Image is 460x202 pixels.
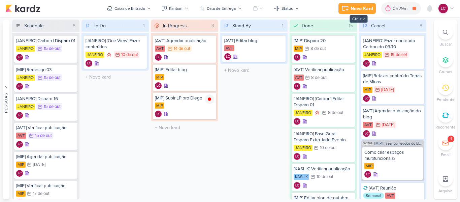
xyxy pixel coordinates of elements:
div: Criador(a): Laís Costa [155,54,162,61]
p: LC [157,84,160,88]
div: [AVT] Verificar publicação [294,67,353,73]
div: AVT [155,46,165,52]
div: AVT [294,75,304,81]
div: Laís Costa [16,170,23,177]
p: Email [441,152,451,158]
div: JANEIRO [16,104,35,110]
p: LC [365,97,368,100]
div: [JANEIRO] Carbon | Disparo 01 [16,38,75,44]
div: [KASLIK] Verificar publicação [294,166,353,172]
span: SK1369 [362,142,373,145]
div: MIP [16,162,26,168]
div: [JANEIRO] Disparo 16 [16,96,75,102]
div: Laís Costa [86,60,92,67]
p: Pendente [437,96,455,103]
div: [MIP] Verificar publicação [16,183,75,189]
div: [MIP] Subir LP pro Diego [155,95,214,101]
div: Criador(a): Laís Costa [16,112,23,119]
div: 0h29m [393,5,409,12]
div: [AVT] Agendar publicação [155,38,214,44]
div: Criador(a): Laís Costa [364,171,371,178]
div: Laís Costa [294,182,300,189]
div: 1 [140,22,147,29]
div: Novo Kard [351,5,373,12]
div: AVT [224,45,234,51]
div: Criador(a): Laís Costa [16,170,23,177]
div: MIP [16,191,26,197]
p: LC [295,184,299,187]
div: Criador(a): Laís Costa [294,118,300,125]
div: JANEIRO [363,52,382,58]
div: Criador(a): Laís Costa [155,111,162,117]
div: Laís Costa [155,54,162,61]
div: 8 de out [310,47,326,51]
div: Criador(a): Laís Costa [224,53,231,60]
div: [JANEIRO] [Carbon] Editar Disparo 01 [294,96,353,108]
div: Semanal [363,193,384,199]
p: Recorrente [435,124,456,130]
div: MIP [155,103,164,109]
div: Laís Costa [294,118,300,125]
div: Laís Costa [16,141,23,148]
div: JANEIRO [294,110,313,116]
p: LC [18,143,22,146]
div: Laís Costa [363,130,370,137]
input: + Novo kard [152,123,217,133]
div: Laís Costa [363,95,370,102]
div: Criador(a): Laís Costa [294,54,300,61]
div: 10 de out [320,146,337,150]
p: LC [365,62,368,65]
p: LC [18,172,22,175]
div: [MIP] Agendar publicação [16,154,75,160]
div: [AVT] Verificar publicação [16,125,75,131]
div: MIP [155,74,164,80]
div: JANEIRO [16,46,35,52]
div: [DATE] [381,88,394,92]
div: [MIP] Redesign 03 [16,67,75,73]
div: 8 [417,22,425,29]
div: 19 de set [391,53,407,57]
p: Arquivo [438,188,453,194]
p: LC [295,155,299,158]
div: [MIP] Disparo 20 [294,38,353,44]
div: Laís Costa [364,171,371,178]
div: Criador(a): Laís Costa [294,182,300,189]
p: LC [157,113,160,116]
div: [DATE] [33,163,45,167]
div: [MIP] Editar blog [155,67,214,73]
div: JANEIRO [294,145,313,151]
div: 3 [209,22,217,29]
div: KASLIK [294,174,309,180]
div: 15 de out [44,47,61,51]
span: [MIP] Fazer conteúdos do blog de MIP (Setembro e Outubro) [374,142,423,145]
div: Criador(a): Laís Costa [363,130,370,137]
div: Como criar espaços multifuncionais? [364,149,421,162]
div: Criador(a): Laís Costa [86,60,92,67]
div: [JANEIRO] Base Geral | Disparo Extra Jade Evento [294,131,353,143]
p: LC [157,56,160,59]
div: Criador(a): Laís Costa [16,141,23,148]
div: MIP [294,46,303,52]
div: [JANEIRO] Fazer conteúdo Carbon do 03/10 [363,38,422,50]
p: LC [366,173,370,176]
div: 8 de out [311,76,327,80]
div: Laís Costa [294,54,300,61]
p: LC [87,62,91,65]
div: Criador(a): Laís Costa [363,95,370,102]
div: Prioridade Alta [106,51,112,58]
div: Laís Costa [16,112,23,119]
div: JANEIRO [86,52,104,58]
div: AVT [16,133,26,139]
p: LC [226,55,230,59]
div: Criador(a): Laís Costa [155,82,162,89]
div: 10 de out [317,175,333,179]
img: tracking [205,94,214,104]
p: LC [18,85,22,88]
div: Laís Costa [16,83,23,90]
div: Laís Costa [224,53,231,60]
p: LC [295,56,299,59]
div: [AVT] Editar blog [224,38,284,44]
p: LC [295,85,299,88]
div: [AVT] Reunião [363,185,422,191]
div: Laís Costa [16,54,23,61]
